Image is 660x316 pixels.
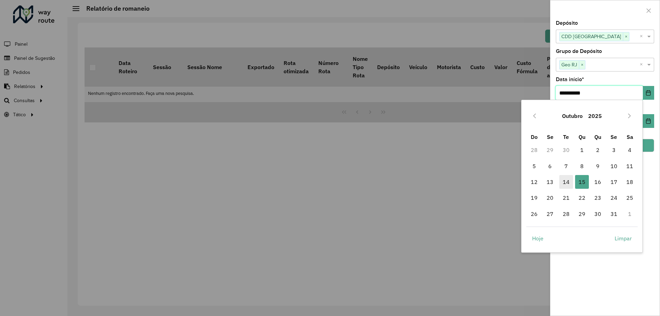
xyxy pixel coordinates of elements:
span: 3 [607,143,621,157]
span: 15 [575,175,589,189]
span: 8 [575,159,589,173]
td: 16 [590,174,606,190]
span: 9 [591,159,605,173]
span: Sa [627,133,633,140]
span: Qu [579,133,585,140]
td: 24 [606,190,622,206]
span: Clear all [640,61,646,69]
td: 31 [606,206,622,222]
button: Choose Date [643,86,654,100]
td: 28 [526,142,542,158]
span: 6 [543,159,557,173]
span: 21 [559,191,573,205]
span: 5 [527,159,541,173]
button: Choose Month [559,108,585,124]
label: Data início [556,75,584,84]
td: 26 [526,206,542,222]
td: 5 [526,158,542,174]
span: Se [547,133,553,140]
span: 16 [591,175,605,189]
button: Choose Year [585,108,605,124]
span: 17 [607,175,621,189]
td: 12 [526,174,542,190]
button: Limpar [609,231,638,245]
td: 8 [574,158,590,174]
button: Choose Date [643,114,654,128]
span: 13 [543,175,557,189]
span: 20 [543,191,557,205]
span: Hoje [532,234,543,242]
button: Next Month [624,110,635,121]
span: × [579,61,585,69]
td: 29 [574,206,590,222]
button: Previous Month [529,110,540,121]
span: Qu [594,133,601,140]
span: Do [531,133,538,140]
span: 10 [607,159,621,173]
span: 11 [623,159,637,173]
span: 25 [623,191,637,205]
td: 4 [622,142,638,158]
span: 7 [559,159,573,173]
span: × [623,33,629,41]
span: Clear all [640,32,646,41]
div: Choose Date [521,100,643,252]
td: 29 [542,142,558,158]
td: 15 [574,174,590,190]
span: 2 [591,143,605,157]
td: 2 [590,142,606,158]
span: Se [610,133,617,140]
span: 1 [575,143,589,157]
td: 6 [542,158,558,174]
td: 14 [558,174,574,190]
td: 18 [622,174,638,190]
span: 23 [591,191,605,205]
label: Grupo de Depósito [556,47,602,55]
td: 25 [622,190,638,206]
td: 17 [606,174,622,190]
td: 30 [558,142,574,158]
span: 26 [527,207,541,221]
td: 30 [590,206,606,222]
td: 22 [574,190,590,206]
span: Te [563,133,569,140]
button: Hoje [526,231,549,245]
td: 28 [558,206,574,222]
td: 7 [558,158,574,174]
td: 19 [526,190,542,206]
span: 4 [623,143,637,157]
td: 20 [542,190,558,206]
td: 1 [574,142,590,158]
span: Limpar [615,234,632,242]
td: 13 [542,174,558,190]
td: 21 [558,190,574,206]
td: 3 [606,142,622,158]
td: 27 [542,206,558,222]
span: 24 [607,191,621,205]
span: Geo RJ [560,61,579,69]
td: 9 [590,158,606,174]
span: 30 [591,207,605,221]
span: CDD [GEOGRAPHIC_DATA] [560,32,623,41]
span: 12 [527,175,541,189]
td: 10 [606,158,622,174]
span: 22 [575,191,589,205]
span: 14 [559,175,573,189]
td: 23 [590,190,606,206]
td: 1 [622,206,638,222]
span: 29 [575,207,589,221]
span: 31 [607,207,621,221]
span: 27 [543,207,557,221]
span: 18 [623,175,637,189]
td: 11 [622,158,638,174]
label: Depósito [556,19,578,27]
span: 28 [559,207,573,221]
span: 19 [527,191,541,205]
